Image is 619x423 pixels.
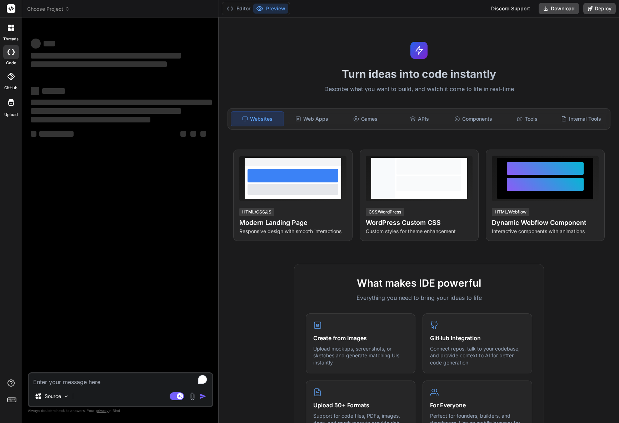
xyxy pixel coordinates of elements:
div: APIs [393,111,446,126]
span: ‌ [31,117,150,122]
h4: Dynamic Webflow Component [492,218,599,228]
span: ‌ [31,100,212,105]
h4: Upload 50+ Formats [313,401,408,409]
h2: What makes IDE powerful [306,276,532,291]
span: ‌ [39,131,74,137]
span: ‌ [31,108,181,114]
div: HTML/Webflow [492,208,529,216]
img: Pick Models [63,393,69,399]
p: Responsive design with smooth interactions [239,228,346,235]
span: ‌ [180,131,186,137]
div: HTML/CSS/JS [239,208,274,216]
label: GitHub [4,85,18,91]
button: Download [539,3,579,14]
button: Deploy [583,3,616,14]
span: ‌ [200,131,206,137]
label: Upload [4,112,18,118]
span: Choose Project [27,5,70,12]
span: ‌ [31,39,41,49]
span: ‌ [31,87,39,95]
div: Components [447,111,500,126]
p: Source [45,393,61,400]
div: CSS/WordPress [366,208,404,216]
p: Upload mockups, screenshots, or sketches and generate matching UIs instantly [313,345,408,366]
span: ‌ [31,61,167,67]
span: ‌ [44,41,55,46]
textarea: To enrich screen reader interactions, please activate Accessibility in Grammarly extension settings [29,373,212,386]
span: ‌ [31,53,181,59]
img: attachment [188,392,196,401]
label: code [6,60,16,66]
p: Custom styles for theme enhancement [366,228,473,235]
span: ‌ [42,88,65,94]
h4: GitHub Integration [430,334,525,342]
h4: Modern Landing Page [239,218,346,228]
p: Describe what you want to build, and watch it come to life in real-time [223,85,615,94]
p: Interactive components with animations [492,228,599,235]
span: ‌ [31,131,36,137]
p: Connect repos, talk to your codebase, and provide context to AI for better code generation [430,345,525,366]
p: Everything you need to bring your ideas to life [306,293,532,302]
div: Tools [501,111,553,126]
div: Websites [231,111,284,126]
div: Web Apps [285,111,338,126]
h4: For Everyone [430,401,525,409]
span: privacy [96,408,109,413]
button: Editor [224,4,253,14]
label: threads [3,36,19,42]
span: ‌ [190,131,196,137]
div: Discord Support [487,3,534,14]
p: Always double-check its answers. Your in Bind [28,407,213,414]
div: Internal Tools [555,111,607,126]
h4: Create from Images [313,334,408,342]
div: Games [339,111,392,126]
h1: Turn ideas into code instantly [223,67,615,80]
img: icon [199,393,206,400]
h4: WordPress Custom CSS [366,218,473,228]
button: Preview [253,4,288,14]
